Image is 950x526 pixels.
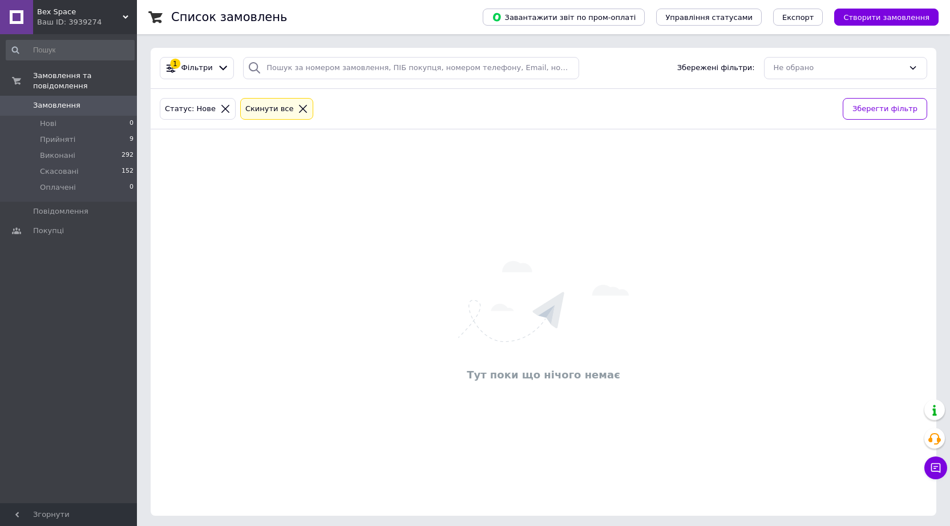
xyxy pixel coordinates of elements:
[40,166,79,177] span: Скасовані
[122,150,134,161] span: 292
[181,63,213,74] span: Фільтри
[40,150,75,161] span: Виконані
[782,13,814,22] span: Експорт
[924,456,947,479] button: Чат з покупцем
[773,9,823,26] button: Експорт
[656,9,762,26] button: Управління статусами
[37,17,137,27] div: Ваш ID: 3939274
[156,368,931,382] div: Тут поки що нічого немає
[163,103,218,115] div: Статус: Нове
[843,13,929,22] span: Створити замовлення
[774,62,904,74] div: Не обрано
[492,12,636,22] span: Завантажити звіт по пром-оплаті
[33,71,137,91] span: Замовлення та повідомлення
[37,7,123,17] span: Bex Space
[130,182,134,193] span: 0
[40,134,75,145] span: Прийняті
[171,10,287,24] h1: Список замовлень
[823,13,939,21] a: Створити замовлення
[40,182,76,193] span: Оплачені
[130,134,134,145] span: 9
[122,166,134,177] span: 152
[33,100,80,111] span: Замовлення
[243,57,579,79] input: Пошук за номером замовлення, ПІБ покупця, номером телефону, Email, номером накладної
[852,103,917,115] span: Зберегти фільтр
[130,119,134,129] span: 0
[40,119,56,129] span: Нові
[483,9,645,26] button: Завантажити звіт по пром-оплаті
[834,9,939,26] button: Створити замовлення
[665,13,753,22] span: Управління статусами
[6,40,135,60] input: Пошук
[33,226,64,236] span: Покупці
[243,103,296,115] div: Cкинути все
[33,206,88,217] span: Повідомлення
[677,63,755,74] span: Збережені фільтри:
[843,98,927,120] button: Зберегти фільтр
[170,59,180,69] div: 1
